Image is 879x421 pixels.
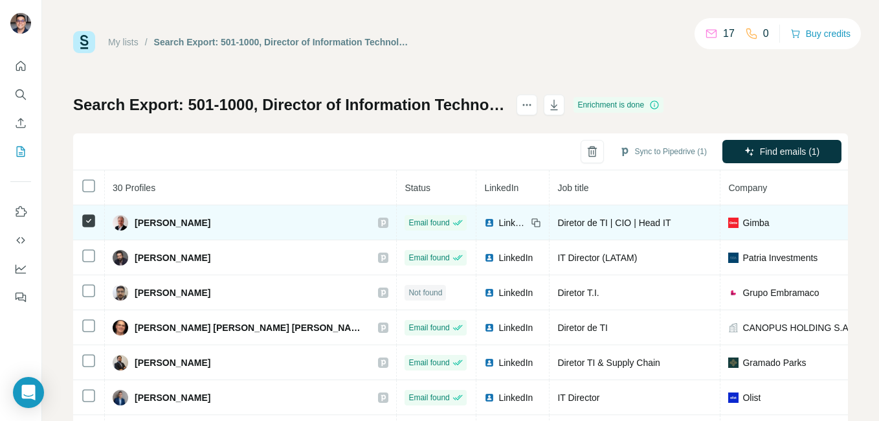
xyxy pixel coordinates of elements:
[10,140,31,163] button: My lists
[135,356,210,369] span: [PERSON_NAME]
[405,183,430,193] span: Status
[742,356,806,369] span: Gramado Parks
[728,288,739,298] img: company-logo
[742,251,818,264] span: Patria Investments
[408,287,442,299] span: Not found
[573,97,663,113] div: Enrichment is done
[557,253,637,263] span: IT Director (LATAM)
[484,288,495,298] img: LinkedIn logo
[73,95,505,115] h1: Search Export: 501-1000, Director of Information Technology, [GEOGRAPHIC_DATA], 2nd degree connec...
[728,218,739,228] img: company-logo
[113,183,155,193] span: 30 Profiles
[113,250,128,266] img: Avatar
[790,25,851,43] button: Buy credits
[728,183,767,193] span: Company
[557,218,671,228] span: Diretor de TI | CIO | Head IT
[557,323,608,333] span: Diretor de TI
[135,286,210,299] span: [PERSON_NAME]
[498,216,527,229] span: LinkedIn
[408,357,449,369] span: Email found
[498,321,533,334] span: LinkedIn
[113,215,128,231] img: Avatar
[108,37,139,47] a: My lists
[484,218,495,228] img: LinkedIn logo
[557,358,660,368] span: Diretor TI & Supply Chain
[135,391,210,404] span: [PERSON_NAME]
[763,26,769,41] p: 0
[408,252,449,264] span: Email found
[113,320,128,336] img: Avatar
[498,356,533,369] span: LinkedIn
[498,391,533,404] span: LinkedIn
[13,377,44,408] div: Open Intercom Messenger
[610,142,716,161] button: Sync to Pipedrive (1)
[760,145,820,158] span: Find emails (1)
[484,323,495,333] img: LinkedIn logo
[10,111,31,135] button: Enrich CSV
[113,355,128,370] img: Avatar
[135,251,210,264] span: [PERSON_NAME]
[484,393,495,403] img: LinkedIn logo
[742,216,769,229] span: Gimba
[10,257,31,280] button: Dashboard
[135,216,210,229] span: [PERSON_NAME]
[723,26,735,41] p: 17
[742,286,819,299] span: Grupo Embramaco
[722,140,841,163] button: Find emails (1)
[728,358,739,368] img: company-logo
[408,392,449,404] span: Email found
[408,217,449,229] span: Email found
[113,390,128,405] img: Avatar
[408,322,449,334] span: Email found
[728,393,739,403] img: company-logo
[557,393,599,403] span: IT Director
[10,54,31,78] button: Quick start
[484,358,495,368] img: LinkedIn logo
[484,183,518,193] span: LinkedIn
[742,391,761,404] span: Olist
[557,183,588,193] span: Job title
[484,253,495,263] img: LinkedIn logo
[557,288,599,298] span: Diretor T.I.
[728,253,739,263] img: company-logo
[742,321,851,334] span: CANOPUS HOLDING S.A.
[145,36,148,49] li: /
[10,83,31,106] button: Search
[73,31,95,53] img: Surfe Logo
[10,13,31,34] img: Avatar
[498,286,533,299] span: LinkedIn
[113,285,128,301] img: Avatar
[517,95,537,115] button: actions
[135,321,365,334] span: [PERSON_NAME] [PERSON_NAME] [PERSON_NAME] Jr.
[10,229,31,252] button: Use Surfe API
[10,286,31,309] button: Feedback
[154,36,411,49] div: Search Export: 501-1000, Director of Information Technology, [GEOGRAPHIC_DATA], 2nd degree connec...
[10,200,31,223] button: Use Surfe on LinkedIn
[498,251,533,264] span: LinkedIn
